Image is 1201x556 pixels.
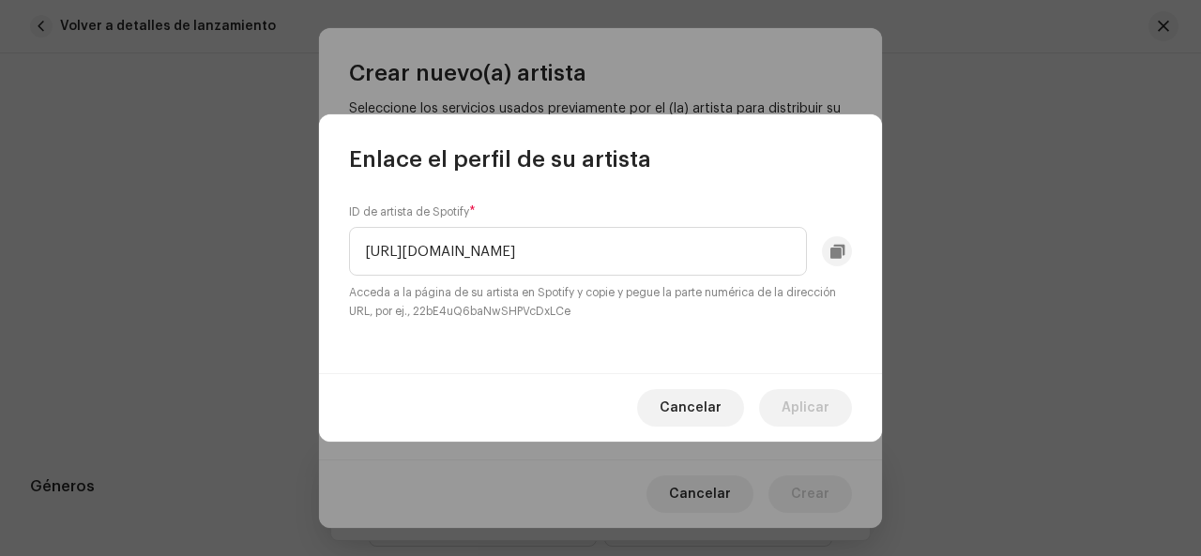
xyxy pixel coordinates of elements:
[349,227,807,276] input: por ejemplo 22bE4uQ6baNwSHPVcDxLCe
[349,283,852,321] small: Acceda a la página de su artista en Spotify y copie y pegue la parte numérica de la dirección URL...
[759,389,852,427] button: Aplicar
[349,144,651,174] span: Enlace el perfil de su artista
[349,206,469,218] font: ID de artista de Spotify
[637,389,744,427] button: Cancelar
[660,401,722,414] font: Cancelar
[782,389,829,427] span: Aplicar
